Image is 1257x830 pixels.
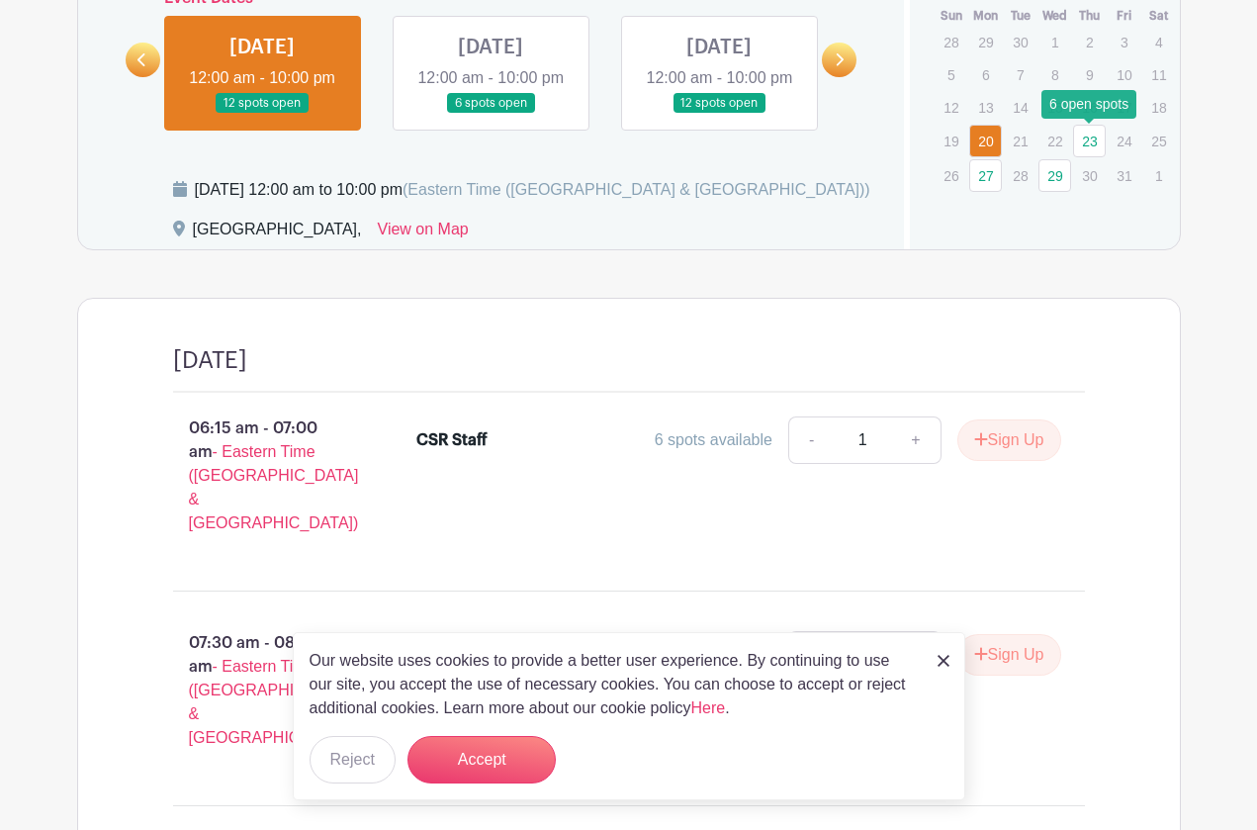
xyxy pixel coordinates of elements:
div: [GEOGRAPHIC_DATA], [193,218,362,249]
th: Sat [1141,6,1176,26]
th: Tue [1003,6,1037,26]
p: 06:15 am - 07:00 am [141,409,386,543]
p: 18 [1142,92,1175,123]
p: 10 [1108,59,1140,90]
a: View on Map [378,218,469,249]
p: 25 [1142,126,1175,156]
a: + [891,416,941,464]
button: Reject [310,736,396,784]
p: 24 [1108,126,1140,156]
a: + [891,631,941,679]
div: 6 spots available [655,428,772,452]
p: 19 [935,126,967,156]
th: Sun [934,6,968,26]
a: - [788,416,834,464]
p: 15 [1038,92,1071,123]
a: 23 [1073,125,1106,157]
p: 2 [1073,27,1106,57]
button: Accept [407,736,556,784]
a: Here [691,699,726,716]
div: CSR Staff [416,428,488,452]
div: [DATE] 12:00 am to 10:00 pm [195,178,870,202]
span: (Eastern Time ([GEOGRAPHIC_DATA] & [GEOGRAPHIC_DATA])) [403,181,870,198]
p: 9 [1073,59,1106,90]
img: close_button-5f87c8562297e5c2d7936805f587ecaba9071eb48480494691a3f1689db116b3.svg [938,655,949,667]
p: 3 [1108,27,1140,57]
span: - Eastern Time ([GEOGRAPHIC_DATA] & [GEOGRAPHIC_DATA]) [189,658,359,746]
p: 8 [1038,59,1071,90]
p: 28 [1004,160,1036,191]
p: 1 [1038,27,1071,57]
p: 11 [1142,59,1175,90]
div: 6 open spots [1041,90,1136,119]
th: Wed [1037,6,1072,26]
th: Thu [1072,6,1107,26]
p: 21 [1004,126,1036,156]
button: Sign Up [957,419,1061,461]
a: 27 [969,159,1002,192]
p: 1 [1142,160,1175,191]
p: 6 [969,59,1002,90]
p: Our website uses cookies to provide a better user experience. By continuing to use our site, you ... [310,649,917,720]
p: 22 [1038,126,1071,156]
h4: [DATE] [173,346,247,375]
span: - Eastern Time ([GEOGRAPHIC_DATA] & [GEOGRAPHIC_DATA]) [189,443,359,531]
a: - [788,631,834,679]
p: 4 [1142,27,1175,57]
p: 7 [1004,59,1036,90]
p: 30 [1004,27,1036,57]
a: 20 [969,125,1002,157]
p: 12 [935,92,967,123]
th: Mon [968,6,1003,26]
p: 5 [935,59,967,90]
p: 14 [1004,92,1036,123]
p: 26 [935,160,967,191]
a: 29 [1038,159,1071,192]
p: 29 [969,27,1002,57]
p: 31 [1108,160,1140,191]
p: 28 [935,27,967,57]
button: Sign Up [957,634,1061,676]
p: 07:30 am - 08:15 am [141,623,386,758]
th: Fri [1107,6,1141,26]
p: 13 [969,92,1002,123]
p: 30 [1073,160,1106,191]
